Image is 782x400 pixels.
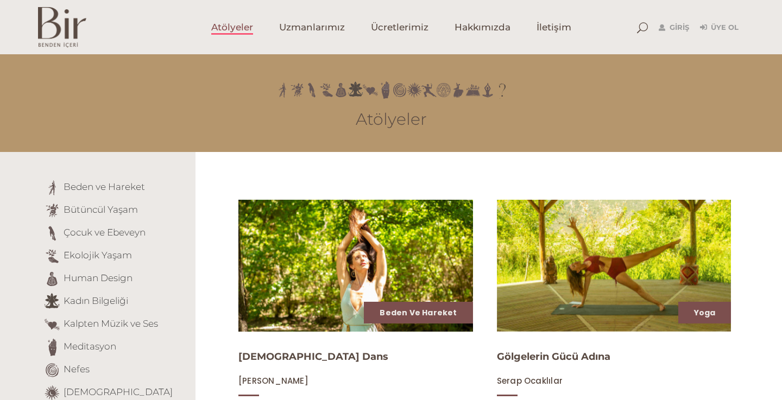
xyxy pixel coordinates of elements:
a: Çocuk ve Ebeveyn [64,227,146,238]
a: [DEMOGRAPHIC_DATA] Dans [238,351,388,363]
span: Ücretlerimiz [371,21,428,34]
a: Bütüncül Yaşam [64,204,138,215]
a: Giriş [659,21,689,34]
span: Atölyeler [211,21,253,34]
span: Serap Ocaklılar [497,375,563,386]
a: Beden ve Hareket [64,181,145,192]
a: Human Design [64,272,133,283]
span: Uzmanlarımız [279,21,345,34]
a: Beden ve Hareket [380,307,457,318]
a: Gölgelerin Gücü Adına [497,351,610,363]
a: Nefes [64,364,90,374]
a: Kadın Bilgeliği [64,295,128,306]
span: [PERSON_NAME] [238,375,308,386]
a: Meditasyon [64,341,116,352]
span: İletişim [537,21,571,34]
a: Üye Ol [700,21,739,34]
span: Hakkımızda [455,21,510,34]
a: Serap Ocaklılar [497,376,563,386]
a: [PERSON_NAME] [238,376,308,386]
a: Ekolojik Yaşam [64,250,132,261]
a: Yoga [694,307,716,318]
a: Kalpten Müzik ve Ses [64,318,158,329]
